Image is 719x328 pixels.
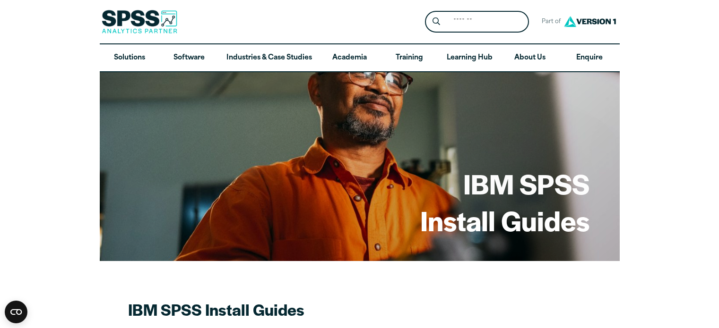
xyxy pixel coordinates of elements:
[500,44,560,72] a: About Us
[102,10,177,34] img: SPSS Analytics Partner
[562,13,618,30] img: Version1 Logo
[100,44,159,72] a: Solutions
[560,44,619,72] a: Enquire
[128,299,459,320] h2: IBM SPSS Install Guides
[219,44,320,72] a: Industries & Case Studies
[420,165,589,238] h1: IBM SPSS Install Guides
[433,17,440,25] svg: Search magnifying glass icon
[100,44,620,72] nav: Desktop version of site main menu
[159,44,219,72] a: Software
[427,13,445,31] button: Search magnifying glass icon
[379,44,439,72] a: Training
[5,301,27,323] button: Open CMP widget
[537,15,562,29] span: Part of
[425,11,529,33] form: Site Header Search Form
[320,44,379,72] a: Academia
[439,44,500,72] a: Learning Hub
